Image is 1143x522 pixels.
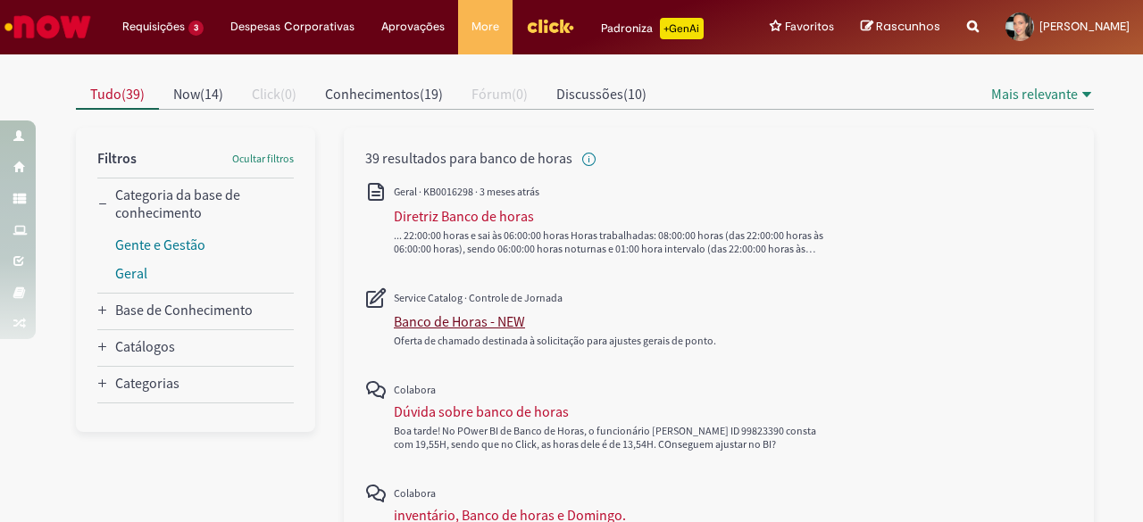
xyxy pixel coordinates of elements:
[876,18,940,35] span: Rascunhos
[601,18,704,39] div: Padroniza
[526,12,574,39] img: click_logo_yellow_360x200.png
[230,18,355,36] span: Despesas Corporativas
[2,9,94,45] img: ServiceNow
[381,18,445,36] span: Aprovações
[122,18,185,36] span: Requisições
[471,18,499,36] span: More
[188,21,204,36] span: 3
[861,19,940,36] a: Rascunhos
[1039,19,1130,34] span: [PERSON_NAME]
[785,18,834,36] span: Favoritos
[660,18,704,39] p: +GenAi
